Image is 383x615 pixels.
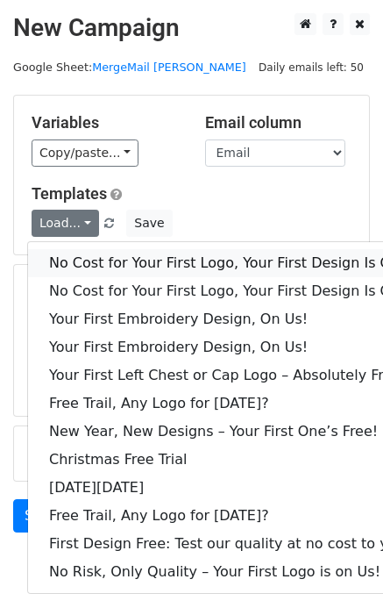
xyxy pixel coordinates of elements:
iframe: Chat Widget [295,531,383,615]
h5: Variables [32,113,179,132]
a: MergeMail [PERSON_NAME] [92,61,246,74]
small: Google Sheet: [13,61,246,74]
a: Copy/paste... [32,139,138,167]
h2: New Campaign [13,13,370,43]
a: Daily emails left: 50 [252,61,370,74]
a: Load... [32,210,99,237]
button: Save [126,210,172,237]
span: Daily emails left: 50 [252,58,370,77]
h5: Email column [205,113,352,132]
a: Send [13,499,71,533]
a: Templates [32,184,107,203]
